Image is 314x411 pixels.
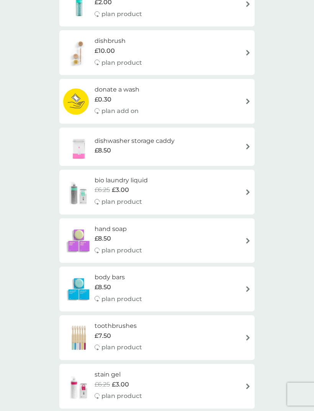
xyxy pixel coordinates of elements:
span: £3.00 [112,380,129,390]
img: bio laundry liquid [63,178,95,205]
img: arrow right [245,98,251,104]
p: plan product [101,9,142,19]
img: donate a wash [63,88,89,115]
img: toothbrushes [63,324,95,351]
p: plan product [101,342,142,352]
img: arrow right [245,335,251,341]
img: arrow right [245,238,251,244]
p: plan product [101,58,142,68]
span: £0.30 [95,95,111,105]
span: £10.00 [95,46,115,56]
span: £7.50 [95,331,111,341]
h6: toothbrushes [95,321,142,331]
img: arrow right [245,50,251,56]
p: plan add on [101,106,139,116]
img: arrow right [245,189,251,195]
span: £8.50 [95,282,111,292]
h6: body bars [95,272,142,282]
span: £8.50 [95,146,111,156]
h6: hand soap [95,224,142,234]
p: plan product [101,294,142,304]
h6: bio laundry liquid [95,175,148,185]
h6: donate a wash [95,85,139,95]
span: £6.25 [95,380,110,390]
h6: stain gel [95,370,142,380]
img: stain gel [63,373,95,400]
p: plan product [101,197,142,207]
p: plan product [101,391,142,401]
img: body bars [63,276,95,303]
img: dishbrush [63,39,95,66]
img: arrow right [245,383,251,389]
p: plan product [101,246,142,255]
span: £3.00 [112,185,129,195]
img: arrow right [245,1,251,7]
img: arrow right [245,144,251,149]
img: arrow right [245,286,251,292]
h6: dishbrush [95,36,142,46]
span: £6.25 [95,185,110,195]
img: dishwasher storage caddy [63,133,95,160]
span: £8.50 [95,234,111,244]
img: hand soap [63,227,95,254]
h6: dishwasher storage caddy [95,136,175,146]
